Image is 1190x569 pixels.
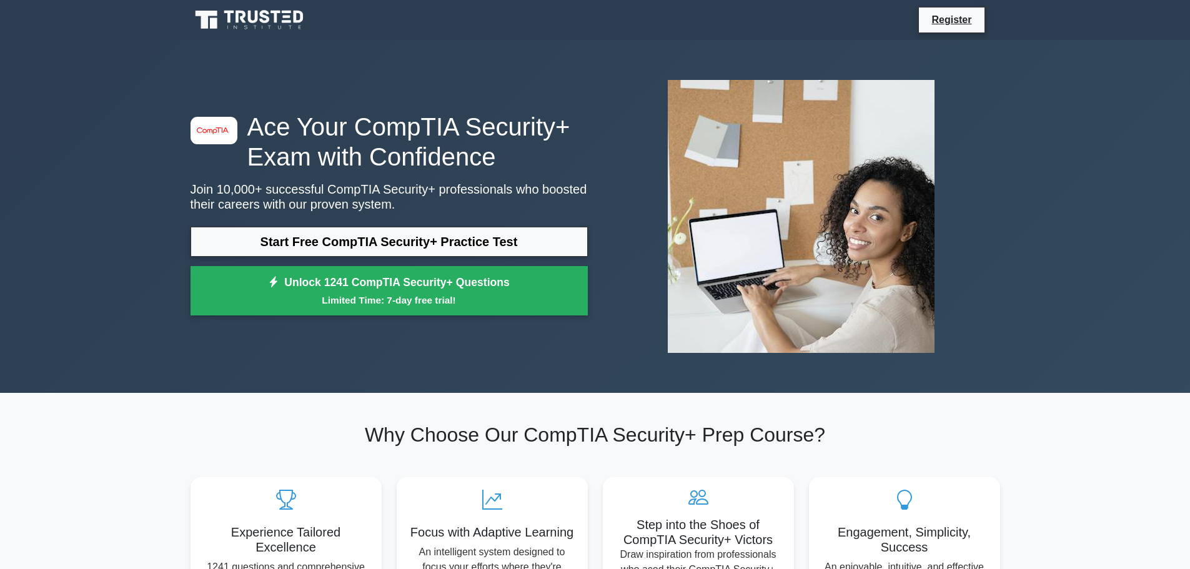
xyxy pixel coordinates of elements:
h5: Engagement, Simplicity, Success [819,525,990,555]
small: Limited Time: 7-day free trial! [206,293,572,307]
h5: Step into the Shoes of CompTIA Security+ Victors [613,517,784,547]
h2: Why Choose Our CompTIA Security+ Prep Course? [191,423,1000,447]
h1: Ace Your CompTIA Security+ Exam with Confidence [191,112,588,172]
h5: Experience Tailored Excellence [201,525,372,555]
a: Register [924,12,979,27]
p: Join 10,000+ successful CompTIA Security+ professionals who boosted their careers with our proven... [191,182,588,212]
a: Unlock 1241 CompTIA Security+ QuestionsLimited Time: 7-day free trial! [191,266,588,316]
h5: Focus with Adaptive Learning [407,525,578,540]
a: Start Free CompTIA Security+ Practice Test [191,227,588,257]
